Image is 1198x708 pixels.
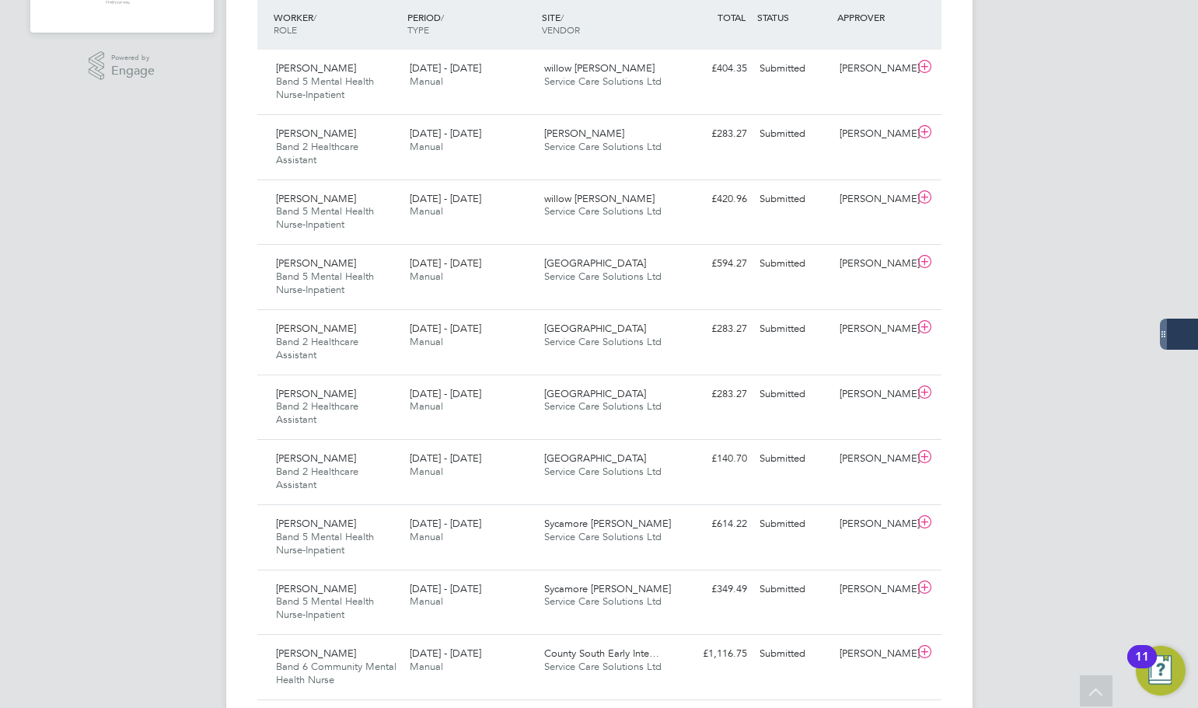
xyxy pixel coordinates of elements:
span: Band 5 Mental Health Nurse-Inpatient [276,204,374,231]
span: Band 5 Mental Health Nurse-Inpatient [276,75,374,101]
span: [PERSON_NAME] [276,387,356,400]
div: SITE [538,3,672,44]
span: Service Care Solutions Ltd [544,660,662,673]
span: [DATE] - [DATE] [410,127,481,140]
span: Sycamore [PERSON_NAME] [544,517,671,530]
span: [DATE] - [DATE] [410,517,481,530]
div: [PERSON_NAME] [833,121,914,147]
span: Manual [410,465,443,478]
div: [PERSON_NAME] [833,187,914,212]
div: £140.70 [672,446,753,472]
span: Band 2 Healthcare Assistant [276,140,358,166]
span: [GEOGRAPHIC_DATA] [544,322,646,335]
span: / [313,11,316,23]
span: Manual [410,595,443,608]
span: Band 6 Community Mental Health Nurse [276,660,396,686]
span: [PERSON_NAME] [544,127,624,140]
div: Submitted [753,187,834,212]
div: Submitted [753,251,834,277]
span: [PERSON_NAME] [276,322,356,335]
span: Manual [410,204,443,218]
span: [DATE] - [DATE] [410,322,481,335]
span: [PERSON_NAME] [276,192,356,205]
span: Sycamore [PERSON_NAME] [544,582,671,595]
span: [PERSON_NAME] [276,647,356,660]
span: Band 2 Healthcare Assistant [276,465,358,491]
span: County South Early Inte… [544,647,659,660]
span: [PERSON_NAME] [276,61,356,75]
span: Band 2 Healthcare Assistant [276,399,358,426]
div: [PERSON_NAME] [833,577,914,602]
span: [DATE] - [DATE] [410,647,481,660]
span: ROLE [274,23,297,36]
div: Submitted [753,577,834,602]
div: £283.27 [672,121,753,147]
span: Manual [410,75,443,88]
span: Service Care Solutions Ltd [544,399,662,413]
span: Service Care Solutions Ltd [544,270,662,283]
div: Submitted [753,316,834,342]
span: TOTAL [718,11,746,23]
span: [DATE] - [DATE] [410,582,481,595]
span: [DATE] - [DATE] [410,61,481,75]
div: [PERSON_NAME] [833,316,914,342]
span: Manual [410,660,443,673]
span: Manual [410,530,443,543]
span: [PERSON_NAME] [276,517,356,530]
span: [DATE] - [DATE] [410,387,481,400]
span: Service Care Solutions Ltd [544,140,662,153]
span: Service Care Solutions Ltd [544,530,662,543]
span: Band 5 Mental Health Nurse-Inpatient [276,270,374,296]
span: Service Care Solutions Ltd [544,465,662,478]
div: £349.49 [672,577,753,602]
span: Manual [410,399,443,413]
span: [PERSON_NAME] [276,256,356,270]
span: [PERSON_NAME] [276,127,356,140]
span: Manual [410,140,443,153]
div: Submitted [753,446,834,472]
span: [GEOGRAPHIC_DATA] [544,256,646,270]
div: [PERSON_NAME] [833,511,914,537]
span: willow [PERSON_NAME] [544,61,655,75]
span: [PERSON_NAME] [276,582,356,595]
div: PERIOD [403,3,538,44]
div: [PERSON_NAME] [833,56,914,82]
span: [GEOGRAPHIC_DATA] [544,387,646,400]
div: Submitted [753,121,834,147]
div: Submitted [753,641,834,667]
a: Powered byEngage [89,51,155,81]
div: £283.27 [672,316,753,342]
div: £420.96 [672,187,753,212]
span: Band 5 Mental Health Nurse-Inpatient [276,595,374,621]
div: £1,116.75 [672,641,753,667]
span: TYPE [407,23,429,36]
div: [PERSON_NAME] [833,251,914,277]
div: [PERSON_NAME] [833,382,914,407]
div: £404.35 [672,56,753,82]
span: Powered by [111,51,155,65]
span: Service Care Solutions Ltd [544,75,662,88]
div: STATUS [753,3,834,31]
span: [DATE] - [DATE] [410,192,481,205]
span: willow [PERSON_NAME] [544,192,655,205]
span: VENDOR [542,23,580,36]
div: £283.27 [672,382,753,407]
span: [DATE] - [DATE] [410,256,481,270]
div: £614.22 [672,511,753,537]
div: Submitted [753,56,834,82]
div: £594.27 [672,251,753,277]
div: Submitted [753,511,834,537]
span: Band 2 Healthcare Assistant [276,335,358,361]
span: Band 5 Mental Health Nurse-Inpatient [276,530,374,556]
span: Engage [111,65,155,78]
span: [DATE] - [DATE] [410,452,481,465]
div: Submitted [753,382,834,407]
span: / [561,11,564,23]
div: [PERSON_NAME] [833,641,914,667]
span: Service Care Solutions Ltd [544,204,662,218]
span: Service Care Solutions Ltd [544,595,662,608]
span: Manual [410,270,443,283]
button: Open Resource Center, 11 new notifications [1136,646,1186,696]
div: APPROVER [833,3,914,31]
span: [GEOGRAPHIC_DATA] [544,452,646,465]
